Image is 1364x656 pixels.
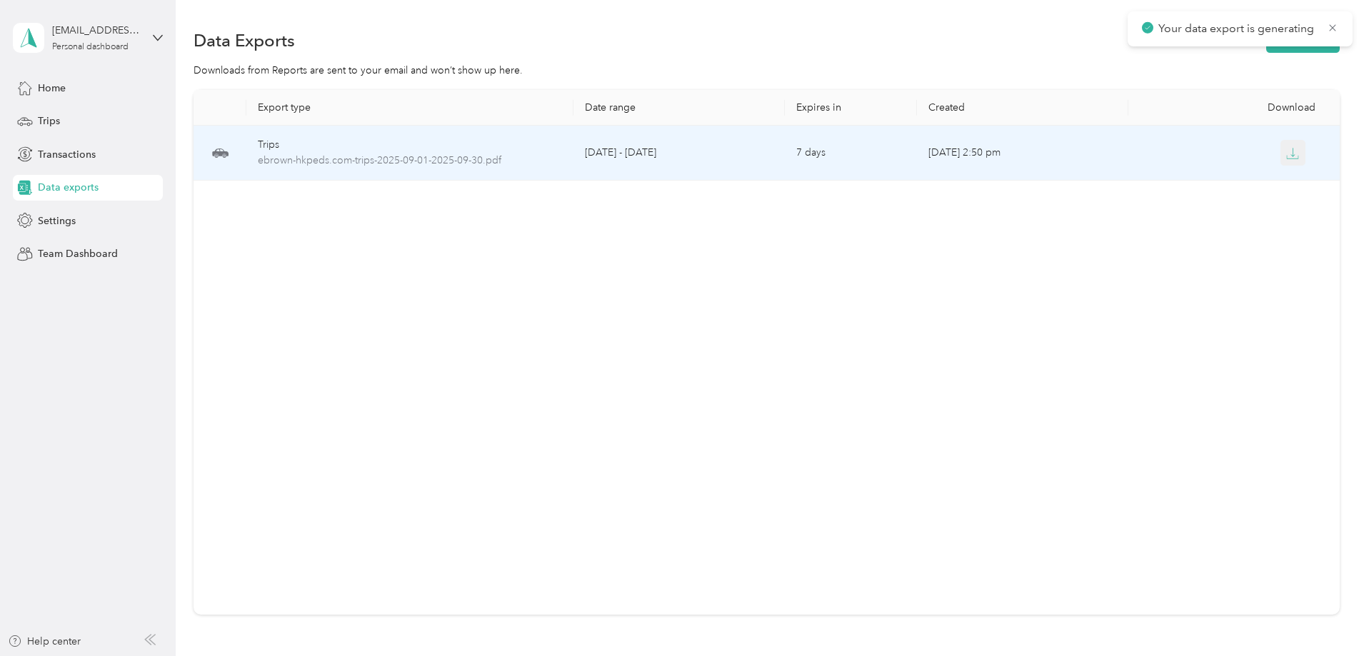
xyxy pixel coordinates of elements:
p: Your data export is generating [1158,20,1317,38]
span: Home [38,81,66,96]
h1: Data Exports [194,33,295,48]
th: Created [917,90,1128,126]
span: Trips [38,113,60,128]
div: Downloads from Reports are sent to your email and won’t show up here. [194,63,1340,78]
div: Trips [258,137,562,153]
iframe: Everlance-gr Chat Button Frame [1284,576,1364,656]
th: Expires in [785,90,917,126]
div: Personal dashboard [52,43,129,51]
td: [DATE] 2:50 pm [917,126,1128,181]
td: [DATE] - [DATE] [573,126,785,181]
span: Team Dashboard [38,246,118,261]
span: Transactions [38,147,96,162]
span: ebrown-hkpeds.com-trips-2025-09-01-2025-09-30.pdf [258,153,562,168]
span: Data exports [38,180,99,195]
th: Date range [573,90,785,126]
div: Download [1140,101,1328,113]
button: Help center [8,634,81,649]
th: Export type [246,90,573,126]
span: Settings [38,213,76,228]
div: [EMAIL_ADDRESS][DOMAIN_NAME] [52,23,141,38]
td: 7 days [785,126,917,181]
